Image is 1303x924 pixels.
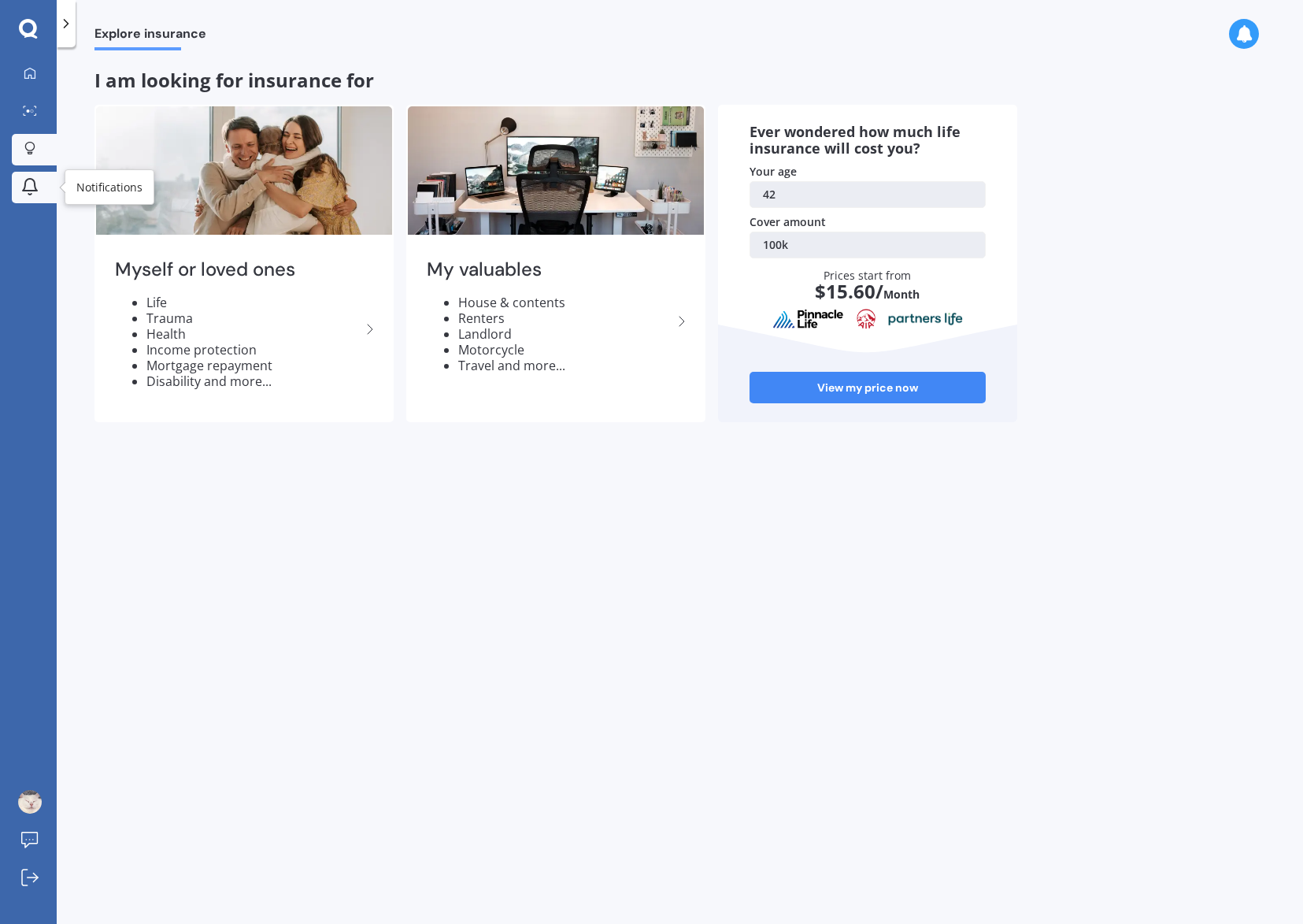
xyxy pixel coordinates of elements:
[146,295,361,310] li: Life
[146,342,361,358] li: Income protection
[815,278,883,304] span: $ 15.60 /
[750,232,986,258] a: 100k
[146,373,361,389] li: Disability and more...
[94,67,374,93] span: I am looking for insurance for
[427,258,672,282] h2: My valuables
[750,214,986,230] div: Cover amount
[458,358,672,373] li: Travel and more...
[408,106,704,235] img: My valuables
[766,268,970,317] div: Prices start from
[76,180,143,195] div: Notifications
[94,26,206,47] span: Explore insurance
[18,790,42,814] img: ACg8ocJxfOjquHt-1mmJTvQ15gOP_GrjhQoNzfUhhw2hPzCVX-SmR8kB=s96-c
[458,295,672,310] li: House & contents
[750,164,986,180] div: Your age
[883,287,920,302] span: Month
[146,326,361,342] li: Health
[888,312,964,326] img: partnersLife
[96,106,392,235] img: Myself or loved ones
[146,358,361,373] li: Mortgage repayment
[772,309,845,329] img: pinnacle
[458,342,672,358] li: Motorcycle
[146,310,361,326] li: Trauma
[458,326,672,342] li: Landlord
[750,181,986,208] a: 42
[750,372,986,403] a: View my price now
[458,310,672,326] li: Renters
[750,124,986,158] div: Ever wondered how much life insurance will cost you?
[857,309,875,329] img: aia
[115,258,361,282] h2: Myself or loved ones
